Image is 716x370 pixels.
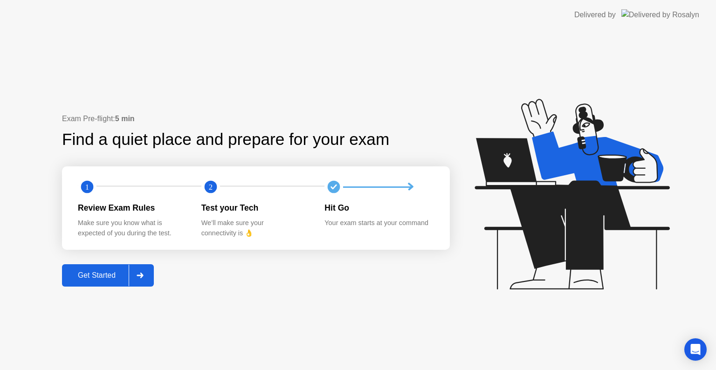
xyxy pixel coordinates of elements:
[324,202,433,214] div: Hit Go
[65,271,129,280] div: Get Started
[684,338,707,361] div: Open Intercom Messenger
[78,218,186,238] div: Make sure you know what is expected of you during the test.
[574,9,616,21] div: Delivered by
[201,218,310,238] div: We’ll make sure your connectivity is 👌
[62,113,450,124] div: Exam Pre-flight:
[201,202,310,214] div: Test your Tech
[209,183,213,192] text: 2
[115,115,135,123] b: 5 min
[621,9,699,20] img: Delivered by Rosalyn
[62,264,154,287] button: Get Started
[324,218,433,228] div: Your exam starts at your command
[62,127,391,152] div: Find a quiet place and prepare for your exam
[78,202,186,214] div: Review Exam Rules
[85,183,89,192] text: 1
